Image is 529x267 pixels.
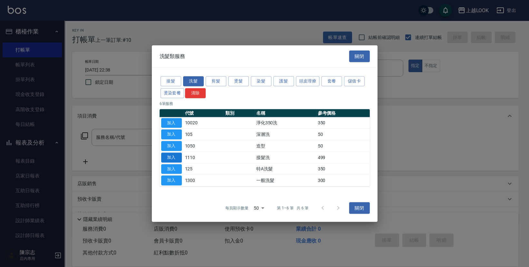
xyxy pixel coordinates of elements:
[228,76,249,86] button: 燙髮
[160,53,185,59] span: 洗髮類服務
[183,140,224,152] td: 1050
[161,164,182,174] button: 加入
[160,100,370,106] p: 6 筆服務
[316,129,370,140] td: 50
[255,140,316,152] td: 造型
[255,129,316,140] td: 深層洗
[255,152,316,163] td: 接髮洗
[161,141,182,151] button: 加入
[251,199,267,217] div: 50
[316,152,370,163] td: 499
[273,76,294,86] button: 護髮
[255,109,316,117] th: 名稱
[277,205,308,211] p: 第 1–6 筆 共 6 筆
[185,88,206,98] button: 清除
[255,117,316,129] td: 淨化350洗
[225,205,249,211] p: 每頁顯示數量
[316,175,370,186] td: 300
[251,76,271,86] button: 染髮
[161,76,181,86] button: 接髮
[161,152,182,162] button: 加入
[183,175,224,186] td: 1300
[183,117,224,129] td: 10020
[316,109,370,117] th: 參考價格
[161,118,182,128] button: 加入
[296,76,320,86] button: 頭皮理療
[349,202,370,214] button: 關閉
[344,76,365,86] button: 儲值卡
[161,129,182,139] button: 加入
[183,76,204,86] button: 洗髮
[349,50,370,62] button: 關閉
[161,88,184,98] button: 燙染套餐
[161,176,182,186] button: 加入
[183,129,224,140] td: 105
[183,109,224,117] th: 代號
[255,175,316,186] td: 一般洗髮
[316,117,370,129] td: 350
[316,140,370,152] td: 50
[224,109,255,117] th: 類別
[183,152,224,163] td: 1110
[183,163,224,175] td: 125
[206,76,226,86] button: 剪髮
[255,163,316,175] td: 特A洗髮
[316,163,370,175] td: 350
[321,76,342,86] button: 套餐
